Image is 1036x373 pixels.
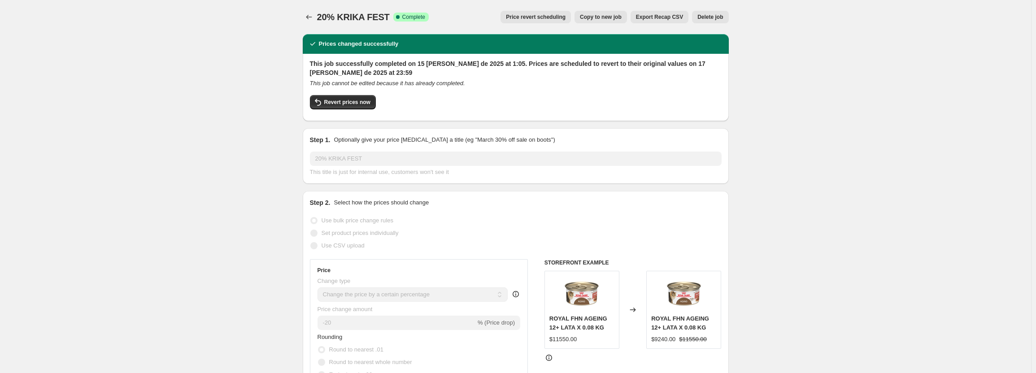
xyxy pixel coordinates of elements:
img: ROYI11_11_0409dd1c-34b0-4f66-a47c-cb189e0027b1_80x.png [666,276,702,312]
h2: Prices changed successfully [319,39,399,48]
div: $9240.00 [651,335,675,344]
h2: Step 2. [310,198,331,207]
span: ROYAL FHN AGEING 12+ LATA X 0.08 KG [651,315,709,331]
h3: Price [318,267,331,274]
span: Revert prices now [324,99,370,106]
span: Set product prices individually [322,230,399,236]
input: -15 [318,316,476,330]
span: Rounding [318,334,343,340]
input: 30% off holiday sale [310,152,722,166]
p: Optionally give your price [MEDICAL_DATA] a title (eg "March 30% off sale on boots") [334,135,555,144]
strike: $11550.00 [679,335,706,344]
span: % (Price drop) [478,319,515,326]
span: This title is just for internal use, customers won't see it [310,169,449,175]
div: help [511,290,520,299]
span: Export Recap CSV [636,13,683,21]
p: Select how the prices should change [334,198,429,207]
span: Change type [318,278,351,284]
span: 20% KRIKA FEST [317,12,390,22]
span: Price revert scheduling [506,13,566,21]
button: Copy to new job [575,11,627,23]
h6: STOREFRONT EXAMPLE [544,259,722,266]
button: Revert prices now [310,95,376,109]
button: Export Recap CSV [631,11,688,23]
button: Price change jobs [303,11,315,23]
button: Delete job [692,11,728,23]
button: Price revert scheduling [501,11,571,23]
span: Round to nearest .01 [329,346,383,353]
span: ROYAL FHN AGEING 12+ LATA X 0.08 KG [549,315,607,331]
span: Price change amount [318,306,373,312]
span: Use CSV upload [322,242,365,249]
span: Complete [402,13,425,21]
h2: Step 1. [310,135,331,144]
i: This job cannot be edited because it has already completed. [310,80,465,87]
span: Copy to new job [580,13,622,21]
span: Use bulk price change rules [322,217,393,224]
h2: This job successfully completed on 15 [PERSON_NAME] de 2025 at 1:05. Prices are scheduled to reve... [310,59,722,77]
div: $11550.00 [549,335,577,344]
span: Delete job [697,13,723,21]
img: ROYI11_11_0409dd1c-34b0-4f66-a47c-cb189e0027b1_80x.png [564,276,600,312]
span: Round to nearest whole number [329,359,412,365]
